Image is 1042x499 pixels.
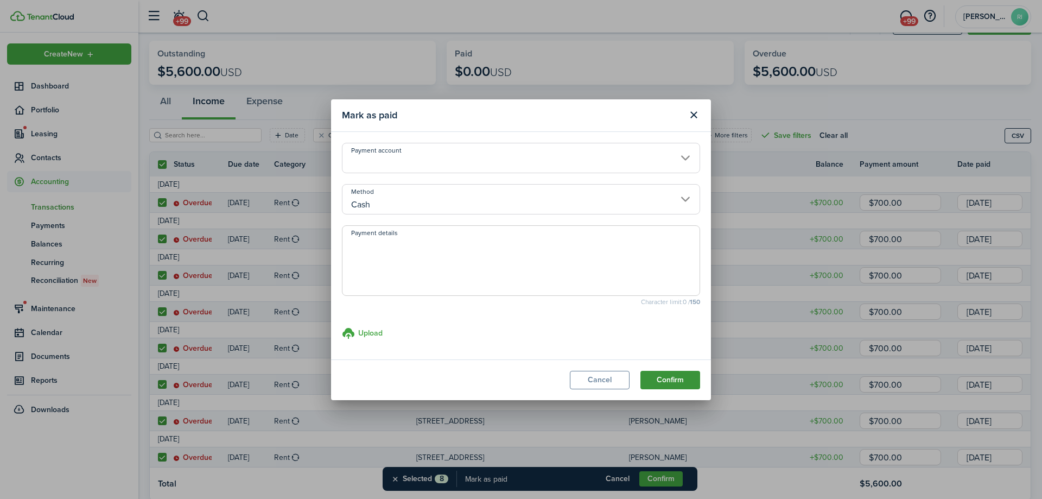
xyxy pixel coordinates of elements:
[342,299,700,305] small: Character limit: 0 /
[358,327,383,339] h3: Upload
[690,297,700,307] b: 150
[640,371,700,389] button: Confirm
[342,105,682,126] modal-title: Mark as paid
[570,371,630,389] button: Cancel
[684,106,703,124] button: Close modal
